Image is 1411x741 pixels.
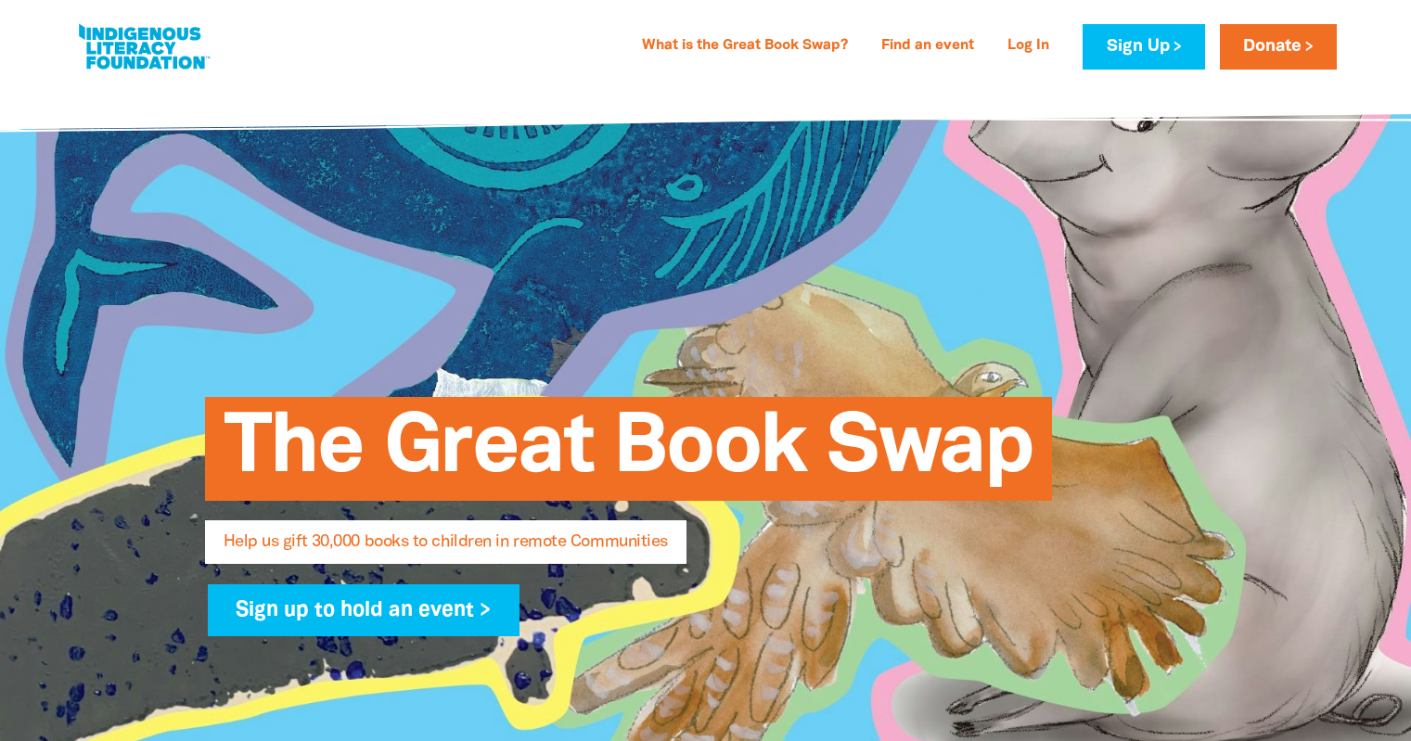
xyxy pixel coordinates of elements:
span: The Great Book Swap [224,411,1033,501]
a: Sign Up [1083,24,1204,70]
a: What is the Great Book Swap? [631,32,859,61]
span: Help us gift 30,000 books to children in remote Communities [224,534,668,564]
a: Sign up to hold an event > [208,584,520,636]
a: Donate [1220,24,1337,70]
a: Log In [996,32,1060,61]
a: Find an event [870,32,985,61]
